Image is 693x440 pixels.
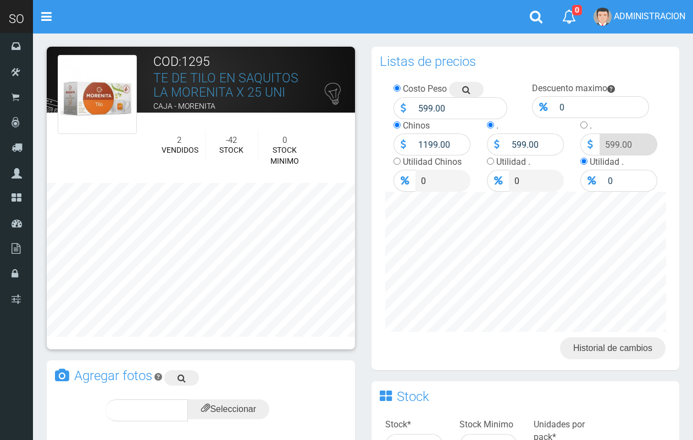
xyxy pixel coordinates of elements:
span: ADMINISTRACION [614,11,685,21]
a: Buscar imagen en google [164,370,199,386]
font: CAJA - MORENITA [153,102,215,110]
h5: 2 [162,136,197,145]
label: Descuento maximo [532,83,607,93]
input: Precio . [602,170,657,192]
input: Precio . [600,133,657,155]
span: 0 [572,5,582,15]
label: Stock [385,419,411,431]
label: Chinos [403,120,430,131]
font: COD:1295 [153,54,210,69]
input: Precio Venta... [415,170,470,192]
label: Stock Minimo [459,419,513,431]
label: Costo Peso [403,83,447,94]
label: . [496,120,498,131]
img: User Image [594,8,612,26]
label: Utilidad . [496,157,530,167]
a: Buscar precio en google [449,82,484,97]
input: Precio . [506,133,564,155]
label: Utilidad Chinos [403,157,462,167]
font: ALMACEN [153,115,189,124]
input: Precio Venta... [413,133,470,155]
input: Precio . [509,170,564,192]
font: -42 [226,135,237,145]
h3: Listas de precios [380,55,476,68]
font: 0 [282,135,287,145]
a: Historial de cambios [560,337,666,359]
h3: Agregar fotos [74,369,152,382]
label: . [590,120,592,131]
input: Descuento Maximo [554,96,649,118]
font: VENDIDOS [162,146,198,154]
input: Precio Costo... [413,97,507,119]
font: STOCK MINIMO [270,146,299,165]
h3: Stock [397,390,429,403]
font: STOCK [219,146,243,154]
a: TE DE TILO EN SAQUITOS LA MORENITA X 25 UNI [153,71,298,99]
img: TE_DE_TILO_EN_SAQUITOS_LA_MORENITA_X_25_UNI.jpg [58,55,137,134]
label: Utilidad . [590,157,624,167]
